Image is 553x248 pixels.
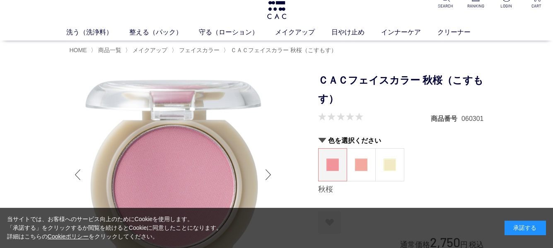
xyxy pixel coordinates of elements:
[229,47,337,53] a: ＣＡＣフェイスカラー 秋桜（こすもす）
[98,47,121,53] span: 商品一覧
[376,149,404,181] a: 鈴蘭
[326,159,339,171] img: 秋桜
[48,233,89,240] a: Cookieポリシー
[177,47,220,53] a: フェイスカラー
[91,46,123,54] li: 〉
[231,47,337,53] span: ＣＡＣフェイスカラー 秋桜（こすもす）
[260,158,277,191] div: Next slide
[97,47,121,53] a: 商品一覧
[347,148,376,181] dl: 柘榴
[466,3,485,9] p: RANKING
[461,114,483,123] dd: 060301
[7,215,222,241] div: 当サイトでは、お客様へのサービス向上のためにCookieを使用します。 「承諾する」をクリックするか閲覧を続けるとCookieに同意したことになります。 詳細はこちらの をクリックしてください。
[70,47,87,53] a: HOME
[375,148,404,181] dl: 鈴蘭
[129,27,199,37] a: 整える（パック）
[133,47,167,53] span: メイクアップ
[318,136,484,145] h2: 色を選択ください
[347,149,375,181] a: 柘榴
[199,27,275,37] a: 守る（ローション）
[381,27,437,37] a: インナーケア
[66,27,129,37] a: 洗う（洗浄料）
[436,3,455,9] p: SEARCH
[125,46,169,54] li: 〉
[355,159,367,171] img: 柘榴
[131,47,167,53] a: メイクアップ
[179,47,220,53] span: フェイスカラー
[437,27,487,37] a: クリーナー
[318,71,484,108] h1: ＣＡＣフェイスカラー 秋桜（こすもす）
[171,46,222,54] li: 〉
[318,148,347,181] dl: 秋桜
[275,27,331,37] a: メイクアップ
[223,46,339,54] li: 〉
[527,3,546,9] p: CART
[70,158,86,191] div: Previous slide
[497,3,516,9] p: LOGIN
[318,185,484,195] div: 秋桜
[431,114,461,123] dt: 商品番号
[384,159,396,171] img: 鈴蘭
[331,27,381,37] a: 日やけ止め
[505,221,546,235] div: 承諾する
